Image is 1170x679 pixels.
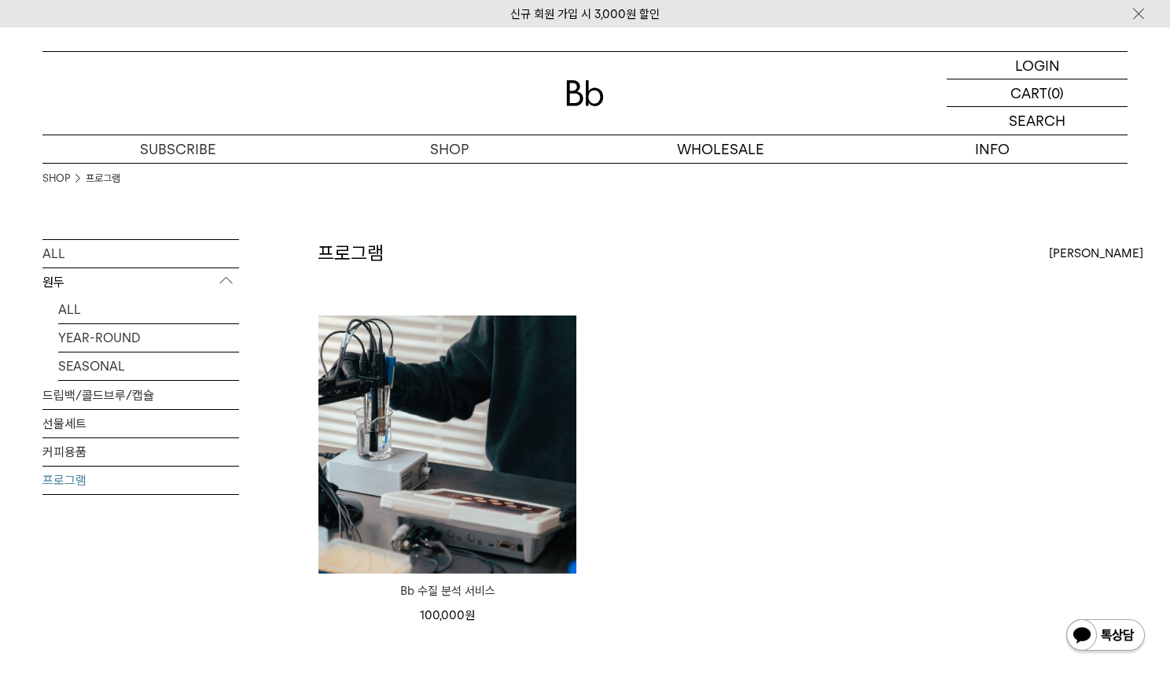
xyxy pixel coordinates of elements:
[1049,244,1143,263] span: [PERSON_NAME]
[318,240,384,267] h2: 프로그램
[947,52,1128,79] a: LOGIN
[314,135,585,163] a: SHOP
[510,7,660,21] a: 신규 회원 가입 시 3,000원 할인
[1065,618,1146,655] img: 카카오톡 채널 1:1 채팅 버튼
[947,79,1128,107] a: CART (0)
[42,467,239,494] a: 프로그램
[420,608,475,622] span: 100,000
[465,608,475,622] span: 원
[42,268,239,297] p: 원두
[1047,79,1064,106] p: (0)
[318,316,576,574] img: Bb 수질 분석 서비스
[42,438,239,466] a: 커피용품
[58,296,239,323] a: ALL
[585,135,856,163] p: WHOLESALE
[86,171,120,186] a: 프로그램
[1010,79,1047,106] p: CART
[1015,52,1060,79] p: LOGIN
[318,581,576,600] a: Bb 수질 분석 서비스
[58,352,239,380] a: SEASONAL
[566,80,604,106] img: 로고
[58,324,239,352] a: YEAR-ROUND
[42,240,239,268] a: ALL
[856,135,1128,163] p: INFO
[42,410,239,437] a: 선물세트
[1009,107,1065,135] p: SEARCH
[42,135,314,163] a: SUBSCRIBE
[42,171,70,186] a: SHOP
[42,382,239,409] a: 드립백/콜드브루/캡슐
